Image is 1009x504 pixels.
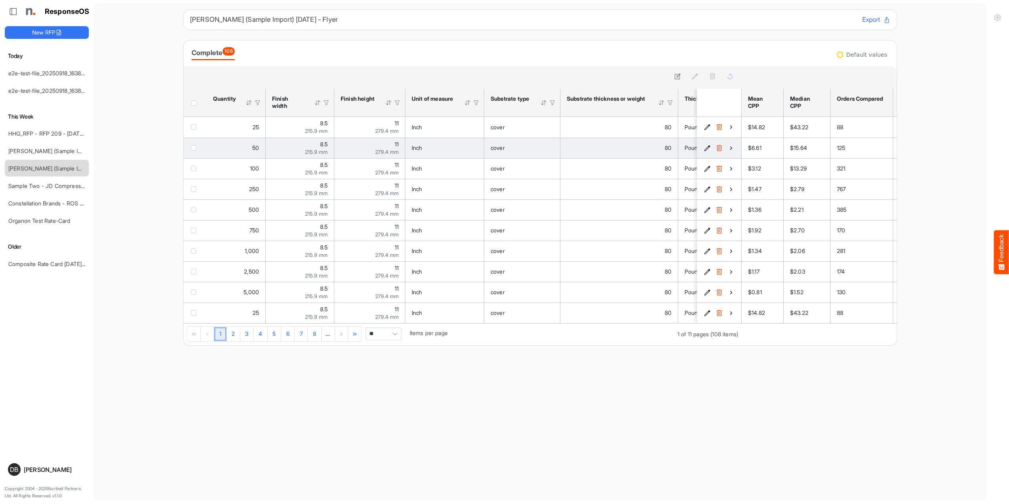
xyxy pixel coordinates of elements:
span: Inch [412,227,422,234]
span: 50 [252,144,259,151]
img: Northell [22,4,38,19]
td: 8.5 is template cell Column Header httpsnorthellcomontologiesmapping-rulesmeasurementhasfinishsiz... [266,179,334,199]
td: 170 is template cell Column Header orders-compared [831,220,893,241]
a: Page 6 of 11 Pages [281,327,295,341]
button: Edit [703,309,711,317]
td: Pound is template cell Column Header httpsnorthellcomontologiesmapping-rulesmaterialhasmaterialth... [678,199,781,220]
td: 5aacac0d-75e5-4ed8-a68e-01d62df215cf is template cell Column Header [697,199,743,220]
span: 215.9 mm [305,231,328,238]
button: Delete [715,123,723,131]
span: Pound [685,247,701,254]
span: Inch [412,206,422,213]
div: Quantity [213,95,235,102]
td: Inch is template cell Column Header httpsnorthellcomontologiesmapping-rulesmeasurementhasunitofme... [405,241,484,261]
span: 88 [837,124,843,130]
td: cover is template cell Column Header httpsnorthellcomontologiesmapping-rulesmaterialhassubstratem... [484,138,560,158]
div: Thickness or weight unit [685,95,751,102]
span: 100 [250,165,259,172]
span: 215.9 mm [305,252,328,258]
div: Median CPP [790,95,821,109]
span: $1.17 [748,268,760,275]
td: 11 is template cell Column Header httpsnorthellcomontologiesmapping-rulesmeasurementhasfinishsize... [334,241,405,261]
td: $6.61 is template cell Column Header mean-cpp [742,138,784,158]
button: Delete [715,185,723,193]
td: 328cb834-fbe0-4f7f-8d7c-4fbb483984e6 is template cell Column Header [697,220,743,241]
td: checkbox [184,282,207,303]
td: 1000 is template cell Column Header httpsnorthellcomontologiesmapping-rulesorderhasquantity [207,241,266,261]
span: cover [491,268,505,275]
span: 11 [395,223,399,230]
span: 8.5 [320,285,328,292]
a: Go to next pager [322,327,335,341]
span: 11 [395,120,399,126]
span: 215.9 mm [305,149,328,155]
span: 80 [665,247,671,254]
span: $2.06 [790,247,805,254]
td: $1.52 is template cell Column Header median-cpp [784,282,831,303]
td: Pound is template cell Column Header httpsnorthellcomontologiesmapping-rulesmaterialhasmaterialth... [678,261,781,282]
td: 80 is template cell Column Header httpsnorthellcomontologiesmapping-rulesmaterialhasmaterialthick... [560,199,678,220]
td: Inch is template cell Column Header httpsnorthellcomontologiesmapping-rulesmeasurementhasunitofme... [405,282,484,303]
td: $2.70 is template cell Column Header median-cpp [784,220,831,241]
span: 80 [665,227,671,234]
span: Inch [412,144,422,151]
td: Pound is template cell Column Header httpsnorthellcomontologiesmapping-rulesmaterialhasmaterialth... [678,179,781,199]
div: Substrate thickness or weight [567,95,648,102]
button: Edit [703,226,711,234]
span: cover [491,124,505,130]
div: Filter Icon [473,99,480,106]
span: cover [491,186,505,192]
span: $1.34 [748,247,762,254]
button: Delete [715,309,723,317]
span: Pound [685,268,701,275]
button: View [727,247,735,255]
td: 11 is template cell Column Header httpsnorthellcomontologiesmapping-rulesmeasurementhasfinishsize... [334,199,405,220]
button: View [727,165,735,172]
div: Default values [846,52,887,57]
td: $2.79 is template cell Column Header median-cpp [784,179,831,199]
td: cover is template cell Column Header httpsnorthellcomontologiesmapping-rulesmaterialhassubstratem... [484,117,560,138]
button: Edit [703,165,711,172]
span: 279.4 mm [375,272,399,279]
button: Delete [715,288,723,296]
td: dd924e79-fa19-4a3e-9421-ce6a5d5ecc2a is template cell Column Header [697,179,743,199]
div: Mean CPP [748,95,775,109]
td: Inch is template cell Column Header httpsnorthellcomontologiesmapping-rulesmeasurementhasunitofme... [405,261,484,282]
span: 125 [837,144,845,151]
h6: [PERSON_NAME] (Sample Import) [DATE] - Flyer [190,16,856,23]
td: checkbox [184,241,207,261]
a: Page 7 of 11 Pages [295,327,308,341]
a: e2e-test-file_20250918_163829 [8,70,88,77]
td: Pound is template cell Column Header httpsnorthellcomontologiesmapping-rulesmaterialhasmaterialth... [678,138,781,158]
td: cf565d5e-415f-4095-86ac-5c009faa764c is template cell Column Header [697,282,743,303]
span: 11 [395,182,399,189]
td: $3.12 is template cell Column Header mean-cpp [742,158,784,179]
button: Delete [715,206,723,214]
span: $2.70 [790,227,805,234]
td: $1.92 is template cell Column Header mean-cpp [742,220,784,241]
span: 8.5 [320,182,328,189]
td: 767 is template cell Column Header orders-compared [831,179,893,199]
span: 8.5 [320,244,328,251]
div: Go to first page [187,327,201,341]
td: 80 is template cell Column Header httpsnorthellcomontologiesmapping-rulesmaterialhasmaterialthick... [560,261,678,282]
th: Header checkbox [184,89,207,117]
span: 80 [665,165,671,172]
button: Delete [715,268,723,276]
td: cover is template cell Column Header httpsnorthellcomontologiesmapping-rulesmaterialhassubstratem... [484,261,560,282]
button: Feedback [994,230,1009,274]
a: Organon Test Rate-Card [8,217,71,224]
td: 321 is template cell Column Header orders-compared [831,158,893,179]
span: $1.47 [748,186,762,192]
td: Pound is template cell Column Header httpsnorthellcomontologiesmapping-rulesmaterialhasmaterialth... [678,158,781,179]
span: 279.4 mm [375,211,399,217]
td: cover is template cell Column Header httpsnorthellcomontologiesmapping-rulesmaterialhassubstratem... [484,179,560,199]
a: HHG_RFP - RFP 209 - [DATE] - ROS TEST [8,130,118,137]
td: cover is template cell Column Header httpsnorthellcomontologiesmapping-rulesmaterialhassubstratem... [484,158,560,179]
td: cover is template cell Column Header httpsnorthellcomontologiesmapping-rulesmaterialhassubstratem... [484,220,560,241]
span: 321 [837,165,845,172]
span: $2.03 [790,268,805,275]
span: cover [491,206,505,213]
span: 279.4 mm [375,149,399,155]
td: 80 is template cell Column Header httpsnorthellcomontologiesmapping-rulesmaterialhasmaterialthick... [560,158,678,179]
